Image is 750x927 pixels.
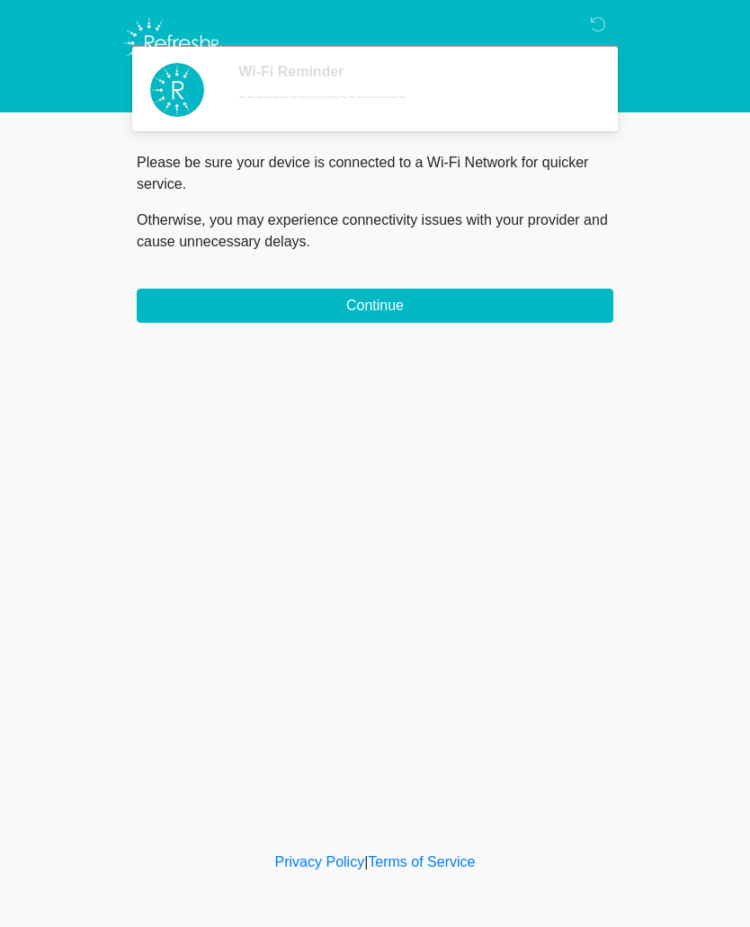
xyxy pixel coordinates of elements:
div: ~~~~~~~~~~~~~~~~~~~~ [238,87,586,109]
p: Please be sure your device is connected to a Wi-Fi Network for quicker service. [137,152,613,195]
a: Terms of Service [368,854,475,869]
button: Continue [137,289,613,323]
a: Privacy Policy [275,854,365,869]
img: Refresh RX Logo [119,13,228,73]
img: Agent Avatar [150,63,204,117]
span: . [307,234,310,249]
p: Otherwise, you may experience connectivity issues with your provider and cause unnecessary delays [137,209,613,253]
a: | [364,854,368,869]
